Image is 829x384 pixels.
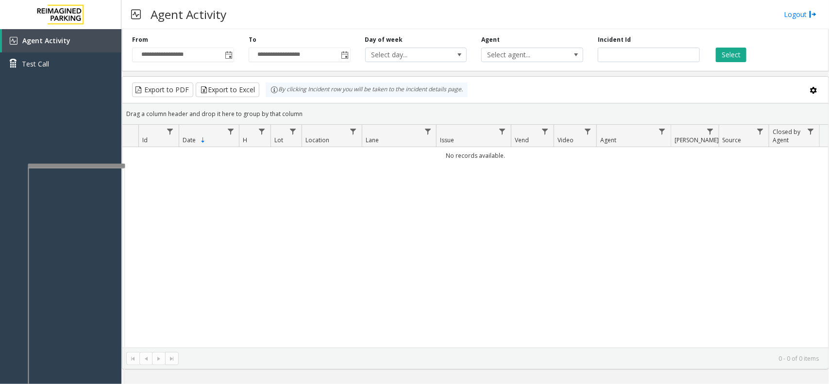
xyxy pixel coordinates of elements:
span: Id [142,136,148,144]
button: Export to PDF [132,83,193,97]
span: Lane [366,136,379,144]
a: Issue Filter Menu [496,125,509,138]
label: To [249,35,256,44]
span: Closed by Agent [773,128,800,144]
a: Agent Filter Menu [656,125,669,138]
td: No records available. [122,147,829,164]
a: Parker Filter Menu [704,125,717,138]
div: By clicking Incident row you will be taken to the incident details page. [266,83,468,97]
span: [PERSON_NAME] [675,136,719,144]
a: Lot Filter Menu [287,125,300,138]
img: infoIcon.svg [271,86,278,94]
span: Video [558,136,574,144]
a: Location Filter Menu [347,125,360,138]
a: Closed by Agent Filter Menu [804,125,817,138]
a: Id Filter Menu [164,125,177,138]
span: Agent [600,136,616,144]
span: Location [305,136,329,144]
a: Video Filter Menu [581,125,594,138]
img: pageIcon [131,2,141,26]
a: Agent Activity [2,29,121,52]
a: Source Filter Menu [754,125,767,138]
span: Agent Activity [22,36,70,45]
span: Sortable [199,136,207,144]
span: Toggle popup [223,48,234,62]
button: Export to Excel [196,83,259,97]
label: Incident Id [598,35,631,44]
a: H Filter Menu [255,125,268,138]
label: From [132,35,148,44]
div: Data table [122,125,829,348]
label: Agent [481,35,500,44]
a: Lane Filter Menu [421,125,434,138]
span: Select agent... [482,48,562,62]
a: Logout [784,9,817,19]
span: Lot [274,136,283,144]
label: Day of week [365,35,403,44]
span: Issue [440,136,455,144]
div: Drag a column header and drop it here to group by that column [122,105,829,122]
button: Select [716,48,746,62]
span: Test Call [22,59,49,69]
span: Source [723,136,742,144]
span: Vend [515,136,529,144]
kendo-pager-info: 0 - 0 of 0 items [185,354,819,363]
a: Vend Filter Menu [539,125,552,138]
a: Date Filter Menu [224,125,237,138]
img: 'icon' [10,37,17,45]
span: H [243,136,248,144]
span: Date [183,136,196,144]
span: Select day... [366,48,446,62]
img: logout [809,9,817,19]
span: Toggle popup [339,48,350,62]
h3: Agent Activity [146,2,231,26]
